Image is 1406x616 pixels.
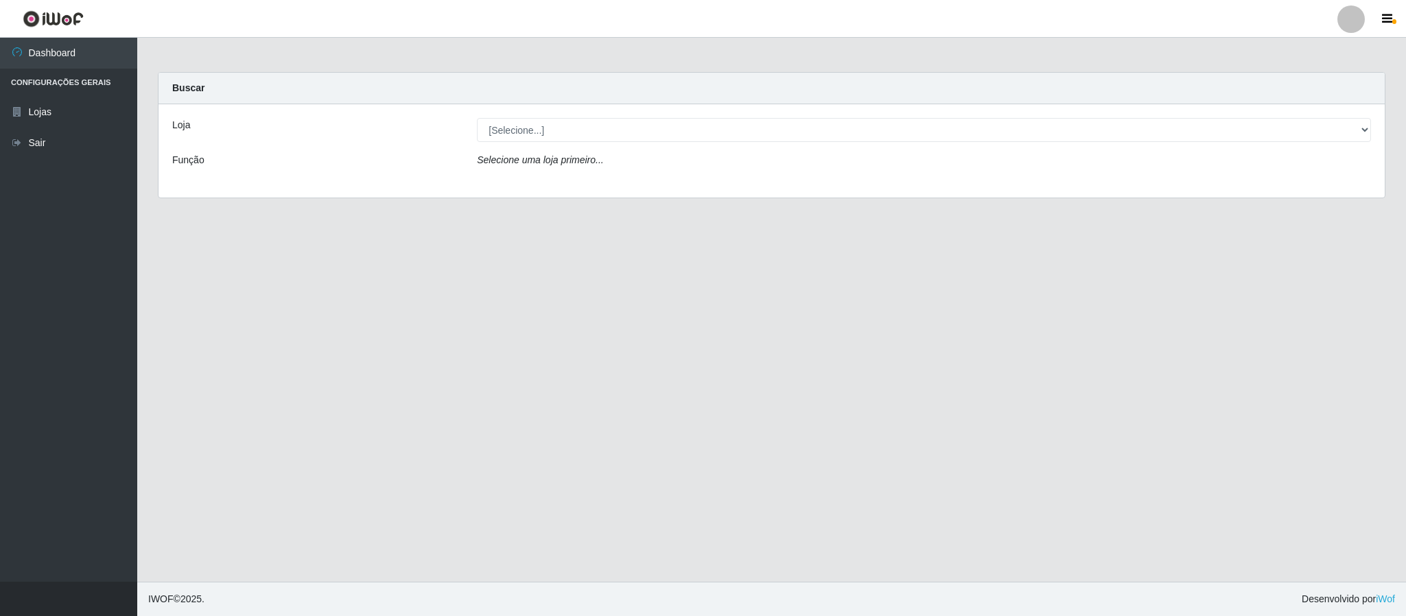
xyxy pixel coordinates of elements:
[23,10,84,27] img: CoreUI Logo
[477,154,603,165] i: Selecione uma loja primeiro...
[148,593,174,604] span: IWOF
[1302,592,1395,606] span: Desenvolvido por
[1376,593,1395,604] a: iWof
[172,82,204,93] strong: Buscar
[172,118,190,132] label: Loja
[148,592,204,606] span: © 2025 .
[172,153,204,167] label: Função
